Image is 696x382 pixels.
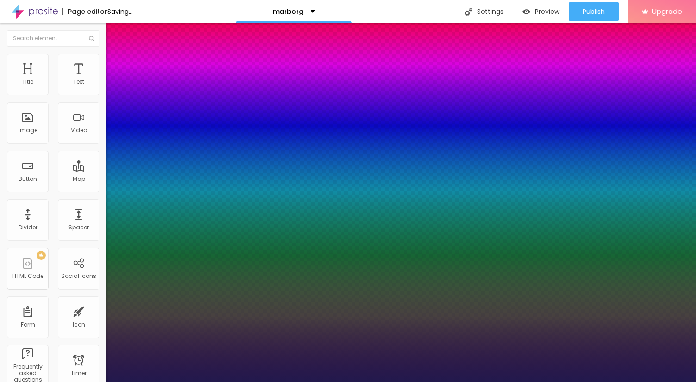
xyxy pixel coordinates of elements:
img: Icone [465,8,472,16]
span: Preview [535,8,559,15]
button: Publish [569,2,619,21]
input: Search element [7,30,99,47]
img: view-1.svg [522,8,530,16]
span: Publish [583,8,605,15]
span: Upgrade [652,7,682,15]
div: Spacer [68,224,89,231]
div: Image [19,127,37,134]
div: HTML Code [12,273,43,279]
div: Map [73,176,85,182]
div: Page editor [62,8,107,15]
div: Saving... [107,8,133,15]
div: Divider [19,224,37,231]
img: Icone [89,36,94,41]
div: Form [21,321,35,328]
div: Text [73,79,84,85]
button: Preview [513,2,569,21]
div: Title [22,79,33,85]
div: Button [19,176,37,182]
p: marborg [273,8,304,15]
div: Timer [71,370,87,376]
div: Icon [73,321,85,328]
div: Social Icons [61,273,96,279]
div: Video [71,127,87,134]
